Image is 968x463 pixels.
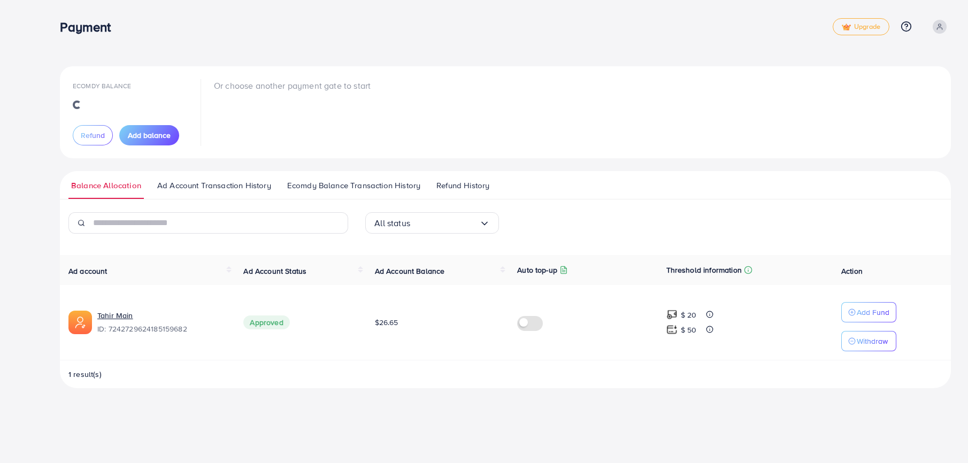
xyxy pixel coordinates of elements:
[666,324,678,335] img: top-up amount
[214,79,371,92] p: Or choose another payment gate to start
[841,331,896,351] button: Withdraw
[365,212,499,234] div: Search for option
[857,335,888,348] p: Withdraw
[81,130,105,141] span: Refund
[157,180,271,191] span: Ad Account Transaction History
[60,19,119,35] h3: Payment
[243,266,306,276] span: Ad Account Status
[375,317,398,328] span: $26.65
[666,264,742,276] p: Threshold information
[374,215,410,231] span: All status
[517,264,557,276] p: Auto top-up
[97,323,226,334] span: ID: 7242729624185159682
[71,180,141,191] span: Balance Allocation
[287,180,420,191] span: Ecomdy Balance Transaction History
[68,266,107,276] span: Ad account
[128,130,171,141] span: Add balance
[68,311,92,334] img: ic-ads-acc.e4c84228.svg
[666,309,678,320] img: top-up amount
[119,125,179,145] button: Add balance
[97,310,226,335] div: <span class='underline'>Tahir Main</span></br>7242729624185159682
[68,369,102,380] span: 1 result(s)
[681,323,697,336] p: $ 50
[857,306,889,319] p: Add Fund
[841,266,863,276] span: Action
[243,315,289,329] span: Approved
[842,24,851,31] img: tick
[681,308,697,321] p: $ 20
[73,81,131,90] span: Ecomdy Balance
[842,23,880,31] span: Upgrade
[841,302,896,322] button: Add Fund
[436,180,489,191] span: Refund History
[97,310,226,321] a: Tahir Main
[833,18,889,35] a: tickUpgrade
[73,125,113,145] button: Refund
[410,215,479,231] input: Search for option
[375,266,445,276] span: Ad Account Balance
